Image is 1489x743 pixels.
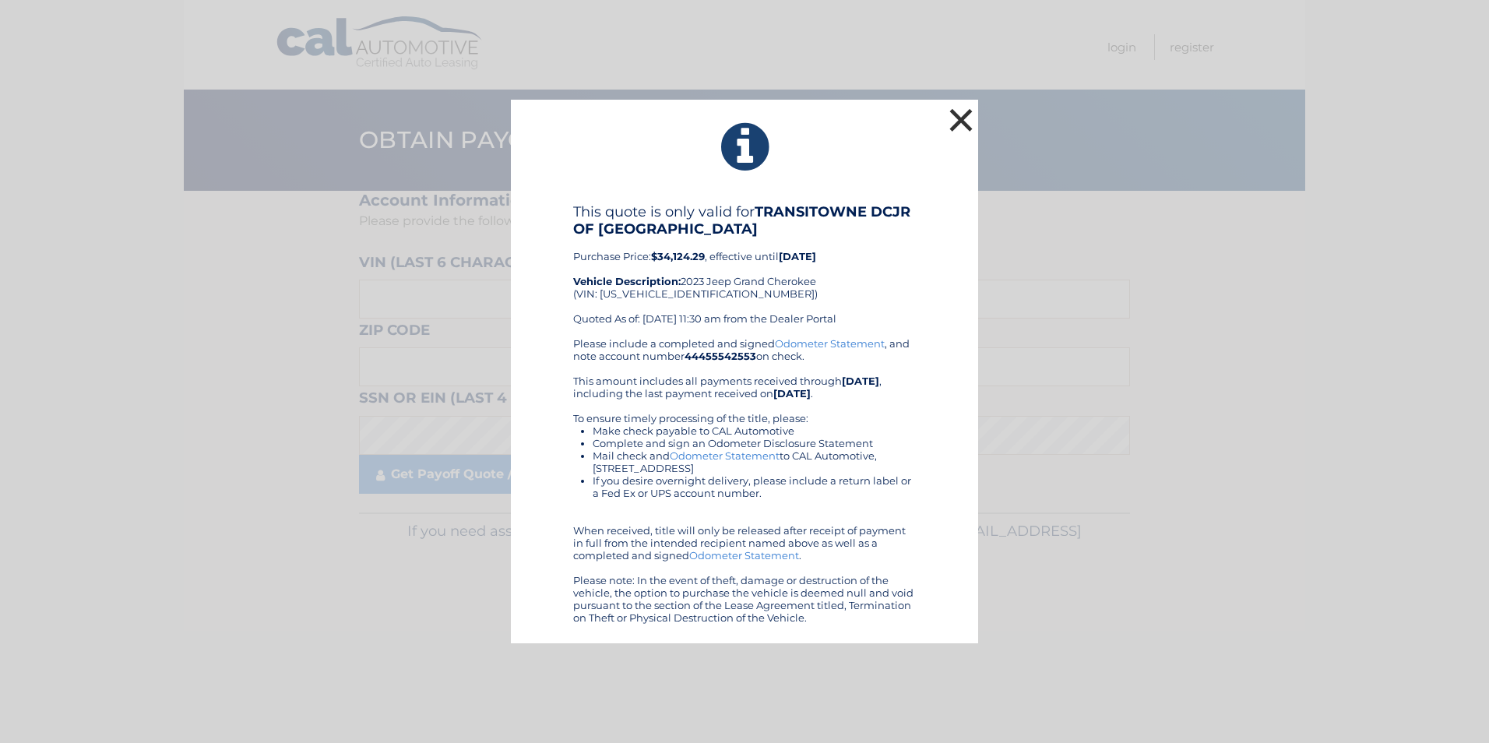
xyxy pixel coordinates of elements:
[842,375,879,387] b: [DATE]
[689,549,799,562] a: Odometer Statement
[670,449,780,462] a: Odometer Statement
[573,337,916,624] div: Please include a completed and signed , and note account number on check. This amount includes al...
[593,424,916,437] li: Make check payable to CAL Automotive
[573,275,681,287] strong: Vehicle Description:
[779,250,816,262] b: [DATE]
[593,437,916,449] li: Complete and sign an Odometer Disclosure Statement
[573,203,916,337] div: Purchase Price: , effective until 2023 Jeep Grand Cherokee (VIN: [US_VEHICLE_IDENTIFICATION_NUMBE...
[775,337,885,350] a: Odometer Statement
[651,250,705,262] b: $34,124.29
[773,387,811,400] b: [DATE]
[573,203,910,238] b: TRANSITOWNE DCJR OF [GEOGRAPHIC_DATA]
[685,350,756,362] b: 44455542553
[593,449,916,474] li: Mail check and to CAL Automotive, [STREET_ADDRESS]
[573,203,916,238] h4: This quote is only valid for
[593,474,916,499] li: If you desire overnight delivery, please include a return label or a Fed Ex or UPS account number.
[945,104,977,136] button: ×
